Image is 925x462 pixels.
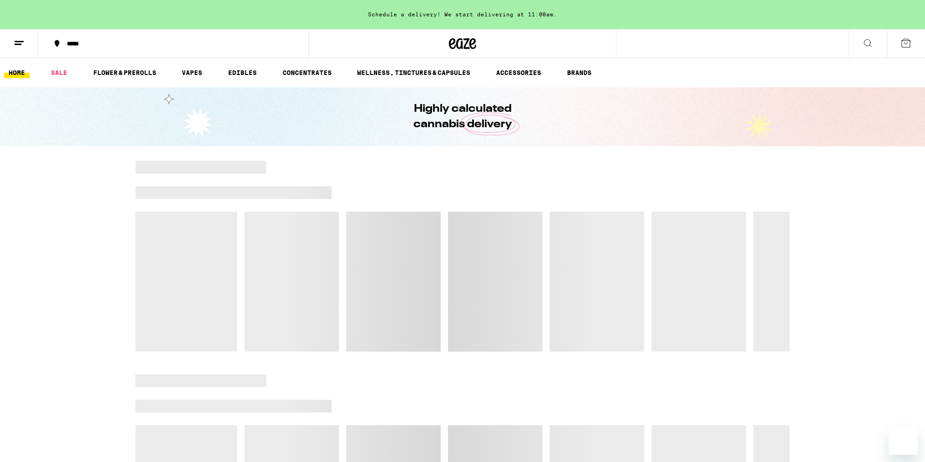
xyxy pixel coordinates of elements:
a: ACCESSORIES [492,67,546,78]
a: BRANDS [562,67,596,78]
a: WELLNESS, TINCTURES & CAPSULES [353,67,475,78]
a: CONCENTRATES [278,67,336,78]
a: EDIBLES [224,67,261,78]
a: SALE [46,67,72,78]
a: HOME [4,67,30,78]
a: VAPES [177,67,207,78]
a: FLOWER & PREROLLS [89,67,161,78]
h1: Highly calculated cannabis delivery [388,101,537,132]
iframe: Button to launch messaging window [889,426,918,455]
